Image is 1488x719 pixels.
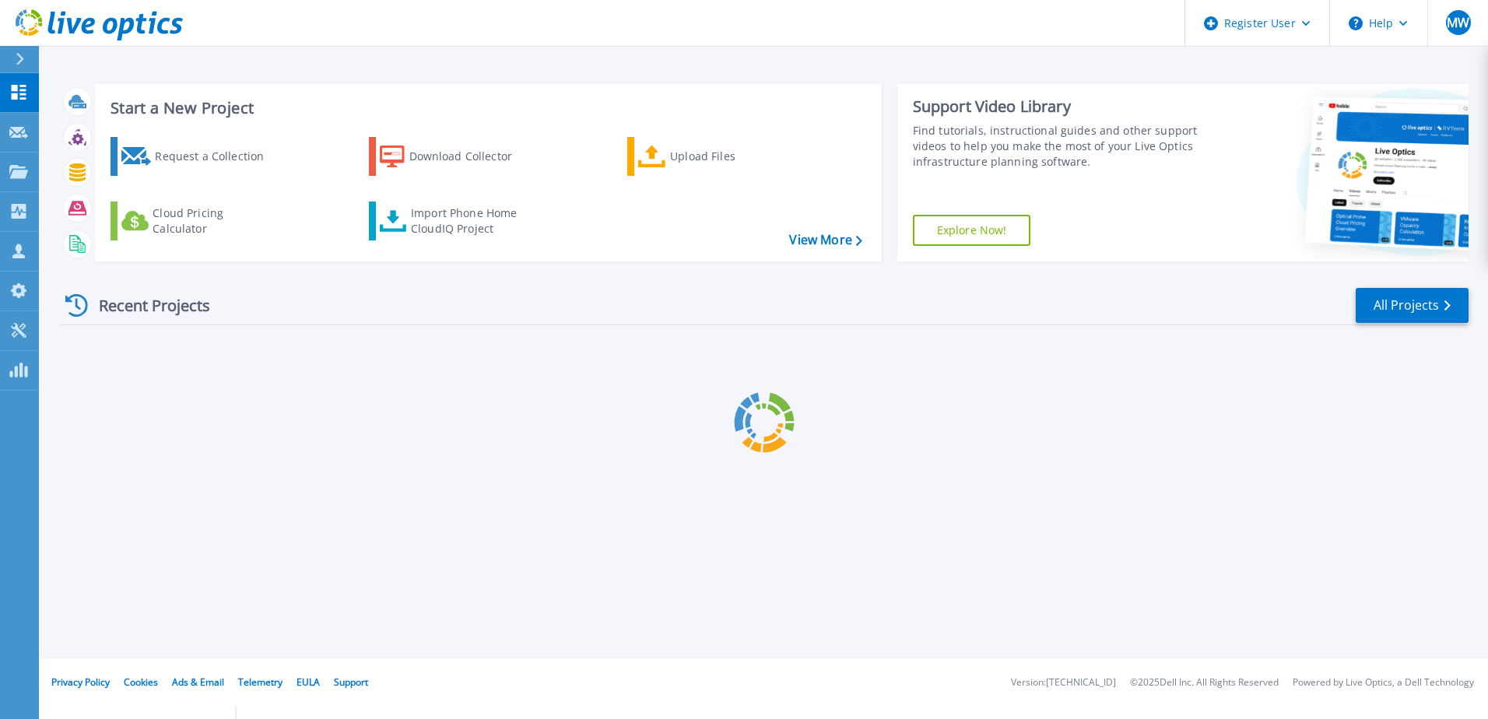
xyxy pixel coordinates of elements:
h3: Start a New Project [111,100,862,117]
div: Import Phone Home CloudIQ Project [411,205,532,237]
div: Download Collector [409,141,534,172]
a: Cloud Pricing Calculator [111,202,284,240]
div: Upload Files [670,141,795,172]
li: Powered by Live Optics, a Dell Technology [1293,678,1474,688]
a: Support [334,675,368,689]
a: View More [789,233,862,247]
div: Recent Projects [60,286,231,324]
a: Explore Now! [913,215,1031,246]
a: Upload Files [627,137,801,176]
a: All Projects [1356,288,1469,323]
li: © 2025 Dell Inc. All Rights Reserved [1130,678,1279,688]
a: Ads & Email [172,675,224,689]
a: Telemetry [238,675,283,689]
div: Support Video Library [913,96,1204,117]
a: EULA [297,675,320,689]
a: Request a Collection [111,137,284,176]
span: MW [1447,16,1469,29]
div: Find tutorials, instructional guides and other support videos to help you make the most of your L... [913,123,1204,170]
div: Cloud Pricing Calculator [153,205,277,237]
a: Cookies [124,675,158,689]
a: Privacy Policy [51,675,110,689]
li: Version: [TECHNICAL_ID] [1011,678,1116,688]
a: Download Collector [369,137,542,176]
div: Request a Collection [155,141,279,172]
